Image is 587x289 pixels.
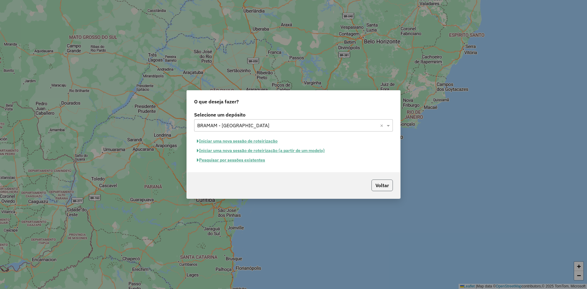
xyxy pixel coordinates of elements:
[194,98,239,105] span: O que deseja fazer?
[371,180,393,191] button: Voltar
[194,155,268,165] button: Pesquisar por sessões existentes
[194,146,327,155] button: Iniciar uma nova sessão de roteirização (a partir de um modelo)
[380,122,385,129] span: Clear all
[194,111,393,118] label: Selecione um depósito
[194,136,280,146] button: Iniciar uma nova sessão de roteirização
